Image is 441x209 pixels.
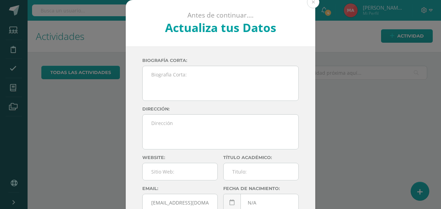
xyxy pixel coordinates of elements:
label: Fecha de nacimiento: [223,186,299,191]
p: Antes de continuar.... [144,11,297,20]
h2: Actualiza tus Datos [144,20,297,35]
label: Biografía corta: [142,58,299,63]
input: Titulo: [224,163,298,180]
label: Website: [142,155,218,160]
input: Sitio Web: [143,163,217,180]
label: Dirección: [142,106,299,112]
label: Email: [142,186,218,191]
label: Título académico: [223,155,299,160]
